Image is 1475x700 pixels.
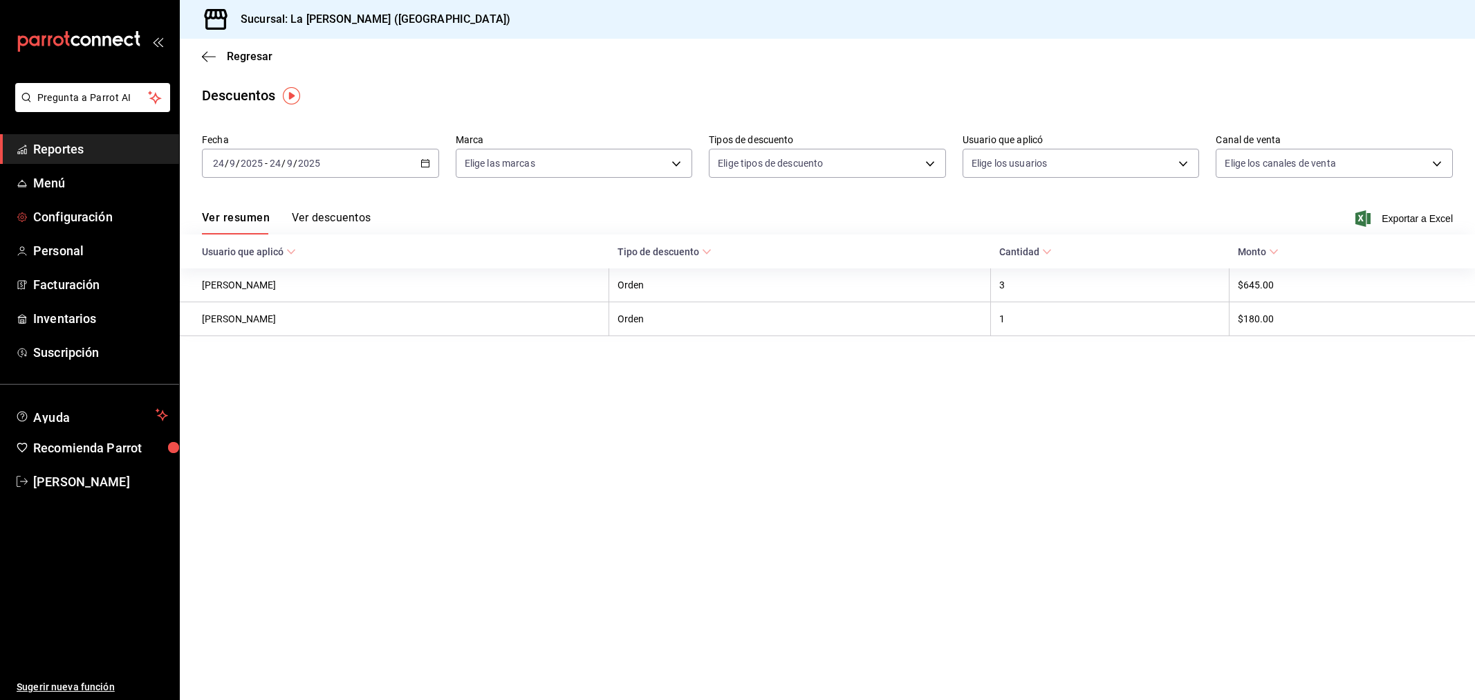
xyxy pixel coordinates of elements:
[152,36,163,47] button: open_drawer_menu
[1358,210,1453,227] button: Exportar a Excel
[292,211,371,234] button: Ver descuentos
[33,407,150,423] span: Ayuda
[236,158,240,169] span: /
[609,302,991,336] th: Orden
[972,156,1047,170] span: Elige los usuarios
[33,140,168,158] span: Reportes
[718,156,823,170] span: Elige tipos de descuento
[10,100,170,115] a: Pregunta a Parrot AI
[1230,268,1475,302] th: $645.00
[286,158,293,169] input: --
[618,246,712,257] span: Tipo de descuento
[202,85,275,106] div: Descuentos
[293,158,297,169] span: /
[227,50,272,63] span: Regresar
[963,135,1200,145] label: Usuario que aplicó
[1238,246,1279,257] span: Monto
[37,91,149,105] span: Pregunta a Parrot AI
[456,135,693,145] label: Marca
[240,158,263,169] input: ----
[33,472,168,491] span: [PERSON_NAME]
[281,158,286,169] span: /
[283,87,300,104] img: Tooltip marker
[33,439,168,457] span: Recomienda Parrot
[202,246,296,257] span: Usuario que aplicó
[297,158,321,169] input: ----
[212,158,225,169] input: --
[33,241,168,260] span: Personal
[180,268,609,302] th: [PERSON_NAME]
[999,246,1052,257] span: Cantidad
[202,211,371,234] div: navigation tabs
[229,158,236,169] input: --
[1216,135,1453,145] label: Canal de venta
[230,11,510,28] h3: Sucursal: La [PERSON_NAME] ([GEOGRAPHIC_DATA])
[33,275,168,294] span: Facturación
[269,158,281,169] input: --
[202,135,439,145] label: Fecha
[991,302,1230,336] th: 1
[465,156,535,170] span: Elige las marcas
[202,211,270,234] button: Ver resumen
[225,158,229,169] span: /
[17,680,168,694] span: Sugerir nueva función
[609,268,991,302] th: Orden
[202,50,272,63] button: Regresar
[1225,156,1335,170] span: Elige los canales de venta
[15,83,170,112] button: Pregunta a Parrot AI
[33,343,168,362] span: Suscripción
[709,135,946,145] label: Tipos de descuento
[33,174,168,192] span: Menú
[265,158,268,169] span: -
[180,302,609,336] th: [PERSON_NAME]
[991,268,1230,302] th: 3
[33,309,168,328] span: Inventarios
[33,208,168,226] span: Configuración
[1230,302,1475,336] th: $180.00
